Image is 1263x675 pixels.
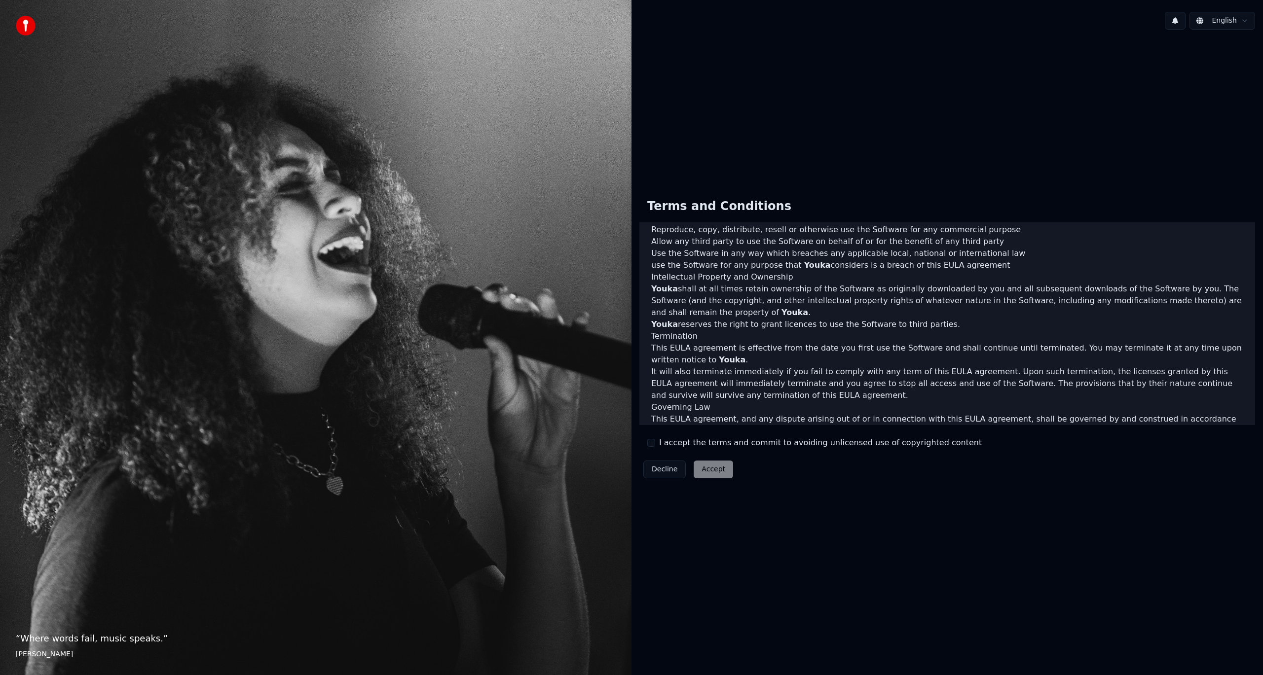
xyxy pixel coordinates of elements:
[639,191,799,222] div: Terms and Conditions
[651,413,1243,437] p: This EULA agreement, and any dispute arising out of or in connection with this EULA agreement, sh...
[16,632,616,645] p: “ Where words fail, music speaks. ”
[651,283,1243,319] p: shall at all times retain ownership of the Software as originally downloaded by you and all subse...
[16,16,36,36] img: youka
[651,330,1243,342] h3: Termination
[651,342,1243,366] p: This EULA agreement is effective from the date you first use the Software and shall continue unti...
[651,236,1243,248] li: Allow any third party to use the Software on behalf of or for the benefit of any third party
[651,259,1243,271] li: use the Software for any purpose that considers is a breach of this EULA agreement
[651,366,1243,401] p: It will also terminate immediately if you fail to comply with any term of this EULA agreement. Up...
[651,319,1243,330] p: reserves the right to grant licences to use the Software to third parties.
[651,320,678,329] span: Youka
[16,649,616,659] footer: [PERSON_NAME]
[781,308,808,317] span: Youka
[804,260,831,270] span: Youka
[651,248,1243,259] li: Use the Software in any way which breaches any applicable local, national or international law
[651,401,1243,413] h3: Governing Law
[651,271,1243,283] h3: Intellectual Property and Ownership
[651,284,678,293] span: Youka
[719,355,745,364] span: Youka
[651,224,1243,236] li: Reproduce, copy, distribute, resell or otherwise use the Software for any commercial purpose
[643,461,686,478] button: Decline
[659,437,982,449] label: I accept the terms and commit to avoiding unlicensed use of copyrighted content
